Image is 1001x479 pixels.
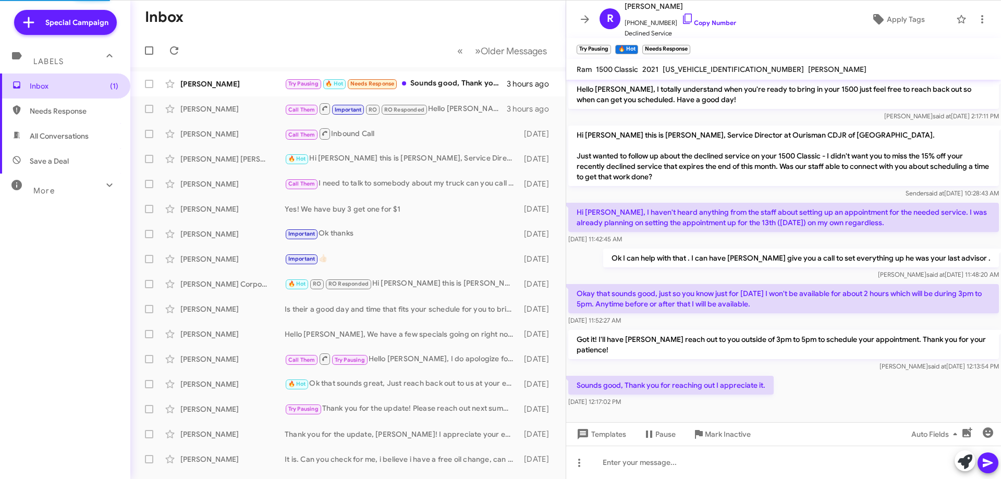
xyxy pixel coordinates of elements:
button: Mark Inactive [684,425,759,444]
div: [DATE] [519,329,557,339]
p: Got it! I'll have [PERSON_NAME] reach out to you outside of 3pm to 5pm to schedule your appointme... [568,330,999,359]
div: [DATE] [519,179,557,189]
span: [DATE] 11:42:45 AM [568,235,622,243]
div: [PERSON_NAME] [180,404,285,414]
button: Pause [634,425,684,444]
span: RO Responded [384,106,424,113]
div: [DATE] [519,429,557,439]
span: Try Pausing [288,406,319,412]
span: Needs Response [350,80,395,87]
span: « [457,44,463,57]
span: Call Them [288,131,315,138]
span: All Conversations [30,131,89,141]
span: Important [288,230,315,237]
span: 2021 [642,65,658,74]
div: Hi [PERSON_NAME] this is [PERSON_NAME], Service Director at Ourisman CDJR of [GEOGRAPHIC_DATA]. J... [285,153,519,165]
span: Special Campaign [45,17,108,28]
div: [PERSON_NAME] Corporal [180,279,285,289]
div: [DATE] [519,454,557,464]
div: [PERSON_NAME] [180,429,285,439]
span: Important [335,106,362,113]
div: Thank you for the update! Please reach out next summer to schedule your service appointment. Safe... [285,403,519,415]
p: Okay that sounds good, just so you know just for [DATE] I won't be available for about 2 hours wh... [568,284,999,313]
button: Previous [451,40,469,62]
div: [DATE] [519,404,557,414]
small: Needs Response [642,45,690,54]
span: [PERSON_NAME] [DATE] 2:17:11 PM [884,112,999,120]
span: said at [928,362,946,370]
div: Ok that sounds great, Just reach back out to us at your earliest convivence after you discuss thi... [285,378,519,390]
div: Yes! We have buy 3 get one for $1 [285,204,519,214]
button: Next [469,40,553,62]
span: [PERSON_NAME] [808,65,866,74]
div: It is. Can you check for me, i believe i have a free oil change, can you confirm that. [285,454,519,464]
h1: Inbox [145,9,184,26]
span: Save a Deal [30,156,69,166]
span: Declined Service [625,28,736,39]
span: 1500 Classic [596,65,638,74]
span: Try Pausing [288,80,319,87]
span: Ram [577,65,592,74]
div: Hello [PERSON_NAME], We have a few specials going on right now on the official Mopar website, You... [285,329,519,339]
span: Templates [575,425,626,444]
span: [US_VEHICLE_IDENTIFICATION_NUMBER] [663,65,804,74]
span: RO [369,106,377,113]
a: Special Campaign [14,10,117,35]
span: said at [926,189,944,197]
div: [DATE] [519,354,557,364]
button: Apply Tags [844,10,951,29]
span: RO [313,280,321,287]
p: Sounds good, Thank you for reaching out I appreciate it. [568,376,774,395]
span: [PHONE_NUMBER] [625,13,736,28]
div: I need to talk to somebody about my truck can you call me back [285,178,519,190]
span: [PERSON_NAME] [DATE] 11:48:20 AM [878,271,999,278]
div: [PERSON_NAME] [180,79,285,89]
span: More [33,186,55,195]
span: [DATE] 12:17:02 PM [568,398,621,406]
div: [DATE] [519,154,557,164]
p: Hi [PERSON_NAME] this is [PERSON_NAME], Service Director at Ourisman CDJR of [GEOGRAPHIC_DATA]. J... [568,126,999,186]
div: Hello [PERSON_NAME] , I will have a advisor call you asap [285,102,507,115]
span: said at [926,271,945,278]
div: 3 hours ago [507,79,557,89]
span: Call Them [288,106,315,113]
div: Thank you for the update, [PERSON_NAME]! I appreciate your expertise in maintaining your vehicle.... [285,429,519,439]
span: Needs Response [30,106,118,116]
span: [PERSON_NAME] [DATE] 12:13:54 PM [880,362,999,370]
span: RO Responded [328,280,369,287]
div: Ok thanks [285,228,519,240]
span: 🔥 Hot [288,380,306,387]
div: [PERSON_NAME] [180,229,285,239]
div: [PERSON_NAME] [180,379,285,389]
span: Inbox [30,81,118,91]
div: [PERSON_NAME] [180,179,285,189]
button: Templates [566,425,634,444]
div: 👍🏻 [285,253,519,265]
span: said at [933,112,951,120]
span: Important [288,255,315,262]
div: [PERSON_NAME] [180,354,285,364]
div: [DATE] [519,279,557,289]
button: Auto Fields [903,425,970,444]
div: [PERSON_NAME] [180,129,285,139]
span: Apply Tags [887,10,925,29]
small: 🔥 Hot [615,45,638,54]
div: 3 hours ago [507,104,557,114]
div: [PERSON_NAME] [180,104,285,114]
p: Hello [PERSON_NAME], I totally understand when you're ready to bring in your 1500 just feel free ... [568,80,999,109]
span: Try Pausing [335,357,365,363]
span: Mark Inactive [705,425,751,444]
div: [PERSON_NAME] [180,204,285,214]
div: Hi [PERSON_NAME] this is [PERSON_NAME], Service Director at Ourisman CDJR of [GEOGRAPHIC_DATA]. J... [285,278,519,290]
small: Try Pausing [577,45,611,54]
span: Sender [DATE] 10:28:43 AM [906,189,999,197]
span: Call Them [288,180,315,187]
div: Sounds good, Thank you for reaching out I appreciate it. [285,78,507,90]
p: Hi [PERSON_NAME], I haven't heard anything from the staff about setting up an appointment for the... [568,203,999,232]
span: Auto Fields [911,425,961,444]
div: [DATE] [519,204,557,214]
div: [PERSON_NAME] [180,454,285,464]
div: [PERSON_NAME] [180,304,285,314]
a: Copy Number [681,19,736,27]
div: [PERSON_NAME] [180,329,285,339]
